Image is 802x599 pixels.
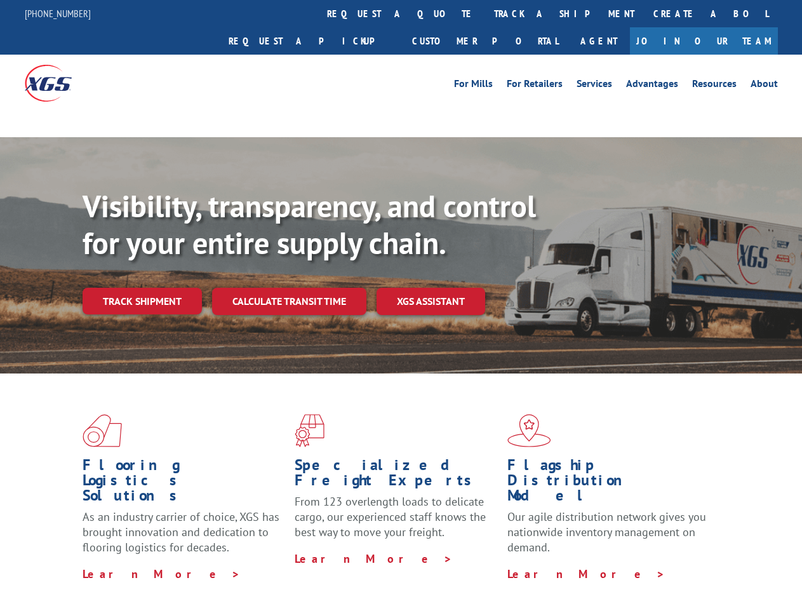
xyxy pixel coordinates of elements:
a: Agent [568,27,630,55]
a: Learn More > [83,567,241,581]
img: xgs-icon-flagship-distribution-model-red [507,414,551,447]
a: About [751,79,778,93]
a: Track shipment [83,288,202,314]
a: Calculate transit time [212,288,366,315]
span: Our agile distribution network gives you nationwide inventory management on demand. [507,509,706,555]
a: Resources [692,79,737,93]
span: As an industry carrier of choice, XGS has brought innovation and dedication to flooring logistics... [83,509,279,555]
a: Services [577,79,612,93]
a: Customer Portal [403,27,568,55]
a: Advantages [626,79,678,93]
h1: Flooring Logistics Solutions [83,457,285,509]
a: For Mills [454,79,493,93]
img: xgs-icon-focused-on-flooring-red [295,414,324,447]
a: Join Our Team [630,27,778,55]
a: For Retailers [507,79,563,93]
a: Request a pickup [219,27,403,55]
h1: Specialized Freight Experts [295,457,497,494]
a: XGS ASSISTANT [377,288,485,315]
a: Learn More > [507,567,665,581]
img: xgs-icon-total-supply-chain-intelligence-red [83,414,122,447]
b: Visibility, transparency, and control for your entire supply chain. [83,186,536,262]
a: Learn More > [295,551,453,566]
p: From 123 overlength loads to delicate cargo, our experienced staff knows the best way to move you... [295,494,497,551]
h1: Flagship Distribution Model [507,457,710,509]
a: [PHONE_NUMBER] [25,7,91,20]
